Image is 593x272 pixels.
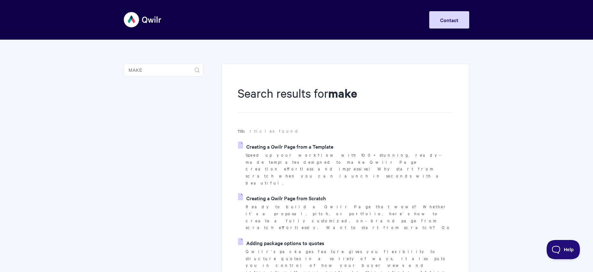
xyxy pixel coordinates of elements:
[238,128,453,135] p: articles found
[124,64,203,77] input: Search
[238,238,324,248] a: Adding package options to quotes
[328,85,357,101] strong: make
[547,240,580,259] iframe: Toggle Customer Support
[124,8,162,32] img: Qwilr Help Center
[238,85,453,113] h1: Search results for
[238,142,333,151] a: Creating a Qwilr Page from a Template
[246,203,453,231] p: Ready to build a Qwilr Page that wows? Whether it’s a proposal, pitch, or portfolio, here’s how t...
[246,152,453,186] p: Speed up your workflow with 100+ stunning, ready-made templates designed to make Qwilr Page creat...
[238,193,326,203] a: Creating a Qwilr Page from Scratch
[238,128,243,134] strong: 118
[429,11,469,29] a: Contact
